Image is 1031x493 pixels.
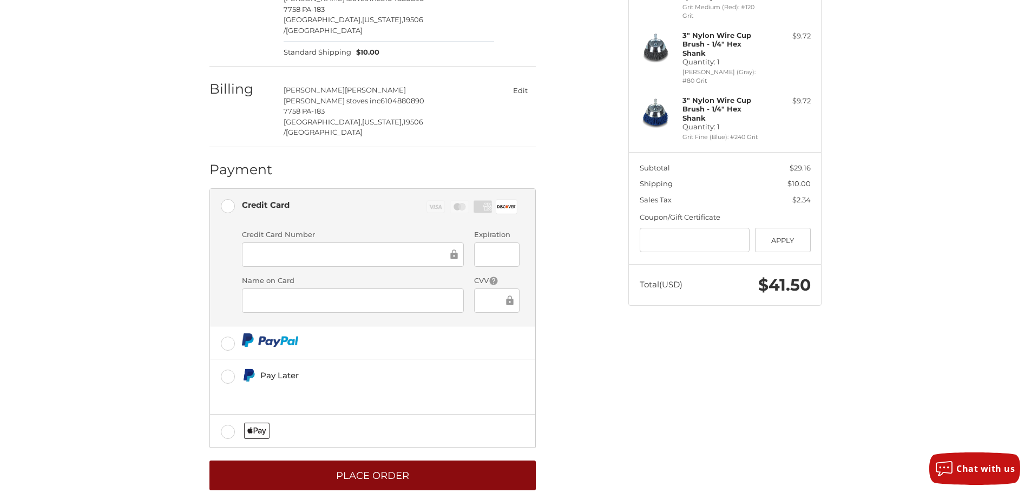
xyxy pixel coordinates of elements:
[242,384,462,401] iframe: PayPal Message 1
[284,117,362,126] span: [GEOGRAPHIC_DATA],
[474,275,519,286] label: CVV
[640,179,673,188] span: Shipping
[209,461,536,490] button: Place Order
[362,15,403,24] span: [US_STATE],
[284,107,325,115] span: 7758 PA-183
[682,96,765,131] h4: Quantity: 1
[242,369,255,382] img: Pay Later icon
[792,195,811,204] span: $2.34
[768,96,811,107] div: $9.72
[482,294,503,307] iframe: Secure Credit Card Frame - CVV
[682,31,765,66] h4: Quantity: 1
[351,47,380,58] span: $10.00
[682,31,751,57] strong: 3" Nylon Wire Cup Brush - 1/4" Hex Shank
[380,96,424,105] span: 6104880890
[345,86,406,94] span: [PERSON_NAME]
[640,212,811,223] div: Coupon/Gift Certificate
[244,423,270,439] img: Applepay icon
[640,228,750,252] input: Gift Certificate or Coupon Code
[209,81,273,97] h2: Billing
[286,128,363,136] span: [GEOGRAPHIC_DATA]
[768,31,811,42] div: $9.72
[640,195,672,204] span: Sales Tax
[504,82,536,98] button: Edit
[790,163,811,172] span: $29.16
[929,452,1020,485] button: Chat with us
[284,15,423,35] span: 19506 /
[249,248,448,261] iframe: Secure Credit Card Frame - Credit Card Number
[284,5,325,14] span: 7758 PA-183
[242,275,464,286] label: Name on Card
[758,275,811,295] span: $41.50
[787,179,811,188] span: $10.00
[209,161,273,178] h2: Payment
[682,3,765,21] li: Grit Medium (Red): #120 Grit
[284,96,380,105] span: [PERSON_NAME] stoves inc
[242,196,290,214] div: Credit Card
[362,117,403,126] span: [US_STATE],
[242,333,299,347] img: PayPal icon
[242,229,464,240] label: Credit Card Number
[249,294,456,307] iframe: Secure Credit Card Frame - Cardholder Name
[640,279,682,290] span: Total (USD)
[284,86,345,94] span: [PERSON_NAME]
[956,463,1015,475] span: Chat with us
[474,229,519,240] label: Expiration
[284,15,362,24] span: [GEOGRAPHIC_DATA],
[755,228,811,252] button: Apply
[482,248,511,261] iframe: Secure Credit Card Frame - Expiration Date
[682,133,765,142] li: Grit Fine (Blue): #240 Grit
[682,96,751,122] strong: 3" Nylon Wire Cup Brush - 1/4" Hex Shank
[640,163,670,172] span: Subtotal
[284,47,351,58] span: Standard Shipping
[286,26,363,35] span: [GEOGRAPHIC_DATA]
[260,366,461,384] div: Pay Later
[682,68,765,86] li: [PERSON_NAME] (Gray): #80 Grit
